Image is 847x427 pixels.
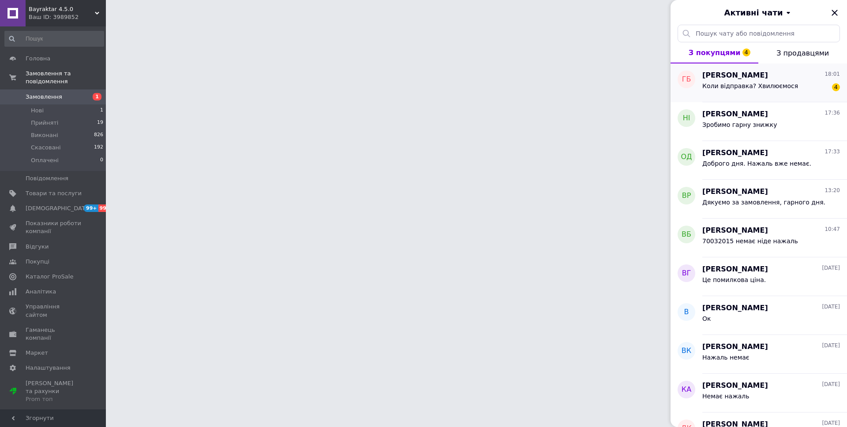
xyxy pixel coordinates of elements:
span: [DATE] [822,264,840,272]
span: Немає нажаль [702,393,750,400]
span: Аналітика [26,288,56,296]
button: КА[PERSON_NAME][DATE]Немає нажаль [671,374,847,412]
span: [DATE] [822,303,840,311]
span: В [684,307,689,317]
span: Зробимо гарну знижку [702,121,777,128]
span: Нажаль немає [702,354,750,361]
button: Закрити [829,7,840,18]
span: Управління сайтом [26,303,82,319]
span: [PERSON_NAME] [702,303,768,313]
span: Це помилкова ціна. [702,276,766,283]
span: Оплачені [31,156,59,164]
span: ВБ [682,230,691,240]
div: Prom топ [26,395,82,403]
input: Пошук чату або повідомлення [678,25,840,42]
span: Виконані [31,131,58,139]
span: [PERSON_NAME] [702,264,768,275]
span: Товари та послуги [26,189,82,197]
span: Коли відправка? Хвилюємося [702,82,798,89]
span: Bayraktar 4.5.0 [29,5,95,13]
span: Гаманець компанії [26,326,82,342]
span: 13:20 [825,187,840,194]
span: 0 [100,156,103,164]
span: 4 [742,48,750,56]
span: [DATE] [822,381,840,388]
span: Прийняті [31,119,58,127]
span: ВК [682,346,691,356]
span: 4 [832,83,840,91]
span: Налаштування [26,364,71,372]
button: З продавцями [758,42,847,63]
span: 826 [94,131,103,139]
span: [DATE] [822,420,840,427]
button: ВК[PERSON_NAME][DATE]Нажаль немає [671,335,847,374]
span: Відгуки [26,243,49,251]
button: ОД[PERSON_NAME]17:33Доброго дня. Нажаль вже немає. [671,141,847,180]
span: 17:33 [825,148,840,156]
span: 70032015 немає ніде нажаль [702,238,798,245]
span: Показники роботи компанії [26,219,82,235]
span: [PERSON_NAME] [702,148,768,158]
span: 10:47 [825,226,840,233]
span: КА [682,385,691,395]
button: В[PERSON_NAME][DATE]Ок [671,296,847,335]
span: [PERSON_NAME] [702,71,768,81]
span: НІ [683,113,690,123]
span: Доброго дня. Нажаль вже немає. [702,160,811,167]
span: 18:01 [825,71,840,78]
button: З покупцями4 [671,42,758,63]
span: Покупці [26,258,49,266]
span: Замовлення [26,93,62,101]
span: 1 [93,93,101,100]
span: ВР [682,191,691,201]
span: [DATE] [822,342,840,349]
span: Замовлення та повідомлення [26,70,106,85]
button: НІ[PERSON_NAME]17:36Зробимо гарну знижку [671,102,847,141]
button: ВБ[PERSON_NAME]10:4770032015 немає ніде нажаль [671,219,847,257]
button: ВР[PERSON_NAME]13:20Дякуємо за замовлення, гарного дня. [671,180,847,219]
span: 19 [97,119,103,127]
span: Ок [702,315,711,322]
span: [PERSON_NAME] [702,381,768,391]
span: З продавцями [776,49,829,57]
span: [PERSON_NAME] [702,226,768,236]
span: Маркет [26,349,48,357]
button: ВГ[PERSON_NAME][DATE]Це помилкова ціна. [671,257,847,296]
span: З покупцями [689,48,741,57]
span: Каталог ProSale [26,273,73,281]
span: Повідомлення [26,175,68,182]
span: [PERSON_NAME] [702,187,768,197]
button: Активні чати [695,7,822,19]
span: 17:36 [825,109,840,117]
span: 1 [100,107,103,115]
div: Ваш ID: 3989852 [29,13,106,21]
span: Головна [26,55,50,63]
span: [DEMOGRAPHIC_DATA] [26,204,91,212]
span: Скасовані [31,144,61,152]
input: Пошук [4,31,104,47]
span: 99+ [98,204,113,212]
span: [PERSON_NAME] [702,109,768,119]
span: 99+ [84,204,98,212]
span: ГБ [682,74,691,85]
span: [PERSON_NAME] [702,342,768,352]
span: ОД [681,152,692,162]
span: 192 [94,144,103,152]
span: Дякуємо за замовлення, гарного дня. [702,199,825,206]
button: ГБ[PERSON_NAME]18:01Коли відправка? Хвилюємося4 [671,63,847,102]
span: Нові [31,107,44,115]
span: Активні чати [724,7,783,19]
span: ВГ [682,268,691,278]
span: [PERSON_NAME] та рахунки [26,379,82,404]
